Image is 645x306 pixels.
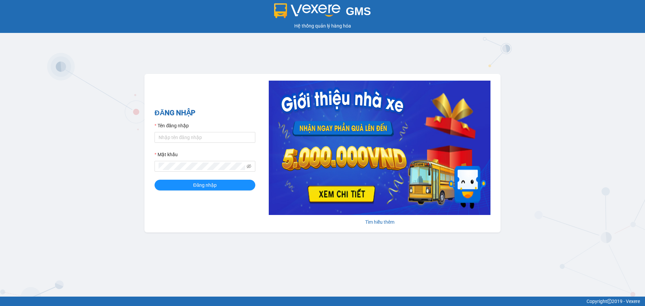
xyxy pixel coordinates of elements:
span: copyright [607,299,612,304]
label: Mật khẩu [155,151,178,158]
button: Đăng nhập [155,180,255,190]
span: GMS [346,5,371,17]
h2: ĐĂNG NHẬP [155,107,255,119]
img: logo 2 [274,3,341,18]
div: Hệ thống quản lý hàng hóa [2,22,643,30]
input: Tên đăng nhập [155,132,255,143]
div: Tìm hiểu thêm [269,218,490,226]
a: GMS [274,10,371,15]
span: Đăng nhập [193,181,217,189]
label: Tên đăng nhập [155,122,189,129]
span: eye-invisible [247,164,251,169]
input: Mật khẩu [159,163,245,170]
div: Copyright 2019 - Vexere [5,298,640,305]
img: banner-0 [269,81,490,215]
